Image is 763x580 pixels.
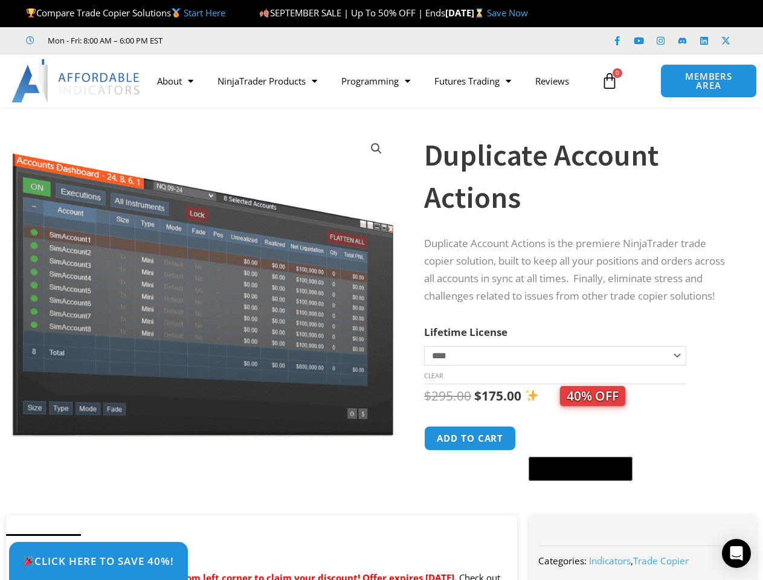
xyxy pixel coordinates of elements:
h1: Duplicate Account Actions [424,134,733,219]
img: ✨ [526,389,538,402]
div: Open Intercom Messenger [722,539,751,568]
span: $ [424,387,431,404]
img: ⌛ [475,8,484,18]
a: Reviews [523,67,581,95]
img: 🎉 [24,556,34,566]
span: $ [474,387,481,404]
p: Duplicate Account Actions is the premiere NinjaTrader trade copier solution, built to keep all yo... [424,235,733,305]
button: Buy with GPay [529,457,633,481]
span: Mon - Fri: 8:00 AM – 6:00 PM EST [45,33,163,48]
strong: [DATE] [445,7,487,19]
bdi: 295.00 [424,387,471,404]
img: 🏆 [27,8,36,18]
nav: Menu [145,67,595,95]
iframe: Secure express checkout frame [526,424,635,453]
iframe: Customer reviews powered by Trustpilot [179,34,361,47]
a: View full-screen image gallery [365,138,387,159]
iframe: PayPal Message 1 [424,488,733,499]
bdi: 175.00 [474,387,521,404]
span: 40% OFF [560,386,625,406]
img: 🥇 [172,8,181,18]
a: Save Now [487,7,528,19]
img: 🍂 [260,8,269,18]
span: SEPTEMBER SALE | Up To 50% OFF | Ends [259,7,445,19]
span: 0 [613,68,622,78]
a: Futures Trading [422,67,523,95]
a: Start Here [184,7,225,19]
a: Description [6,534,81,558]
a: MEMBERS AREA [660,64,756,98]
img: LogoAI | Affordable Indicators – NinjaTrader [11,59,141,103]
a: Programming [329,67,422,95]
span: Click Here to save 40%! [23,556,174,566]
a: Clear options [424,372,443,380]
label: Lifetime License [424,325,507,339]
a: 🎉Click Here to save 40%! [9,542,188,580]
span: MEMBERS AREA [673,72,744,90]
a: NinjaTrader Products [205,67,329,95]
span: Compare Trade Copier Solutions [26,7,225,19]
button: Add to cart [424,426,516,451]
a: 0 [583,63,636,98]
a: About [145,67,205,95]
